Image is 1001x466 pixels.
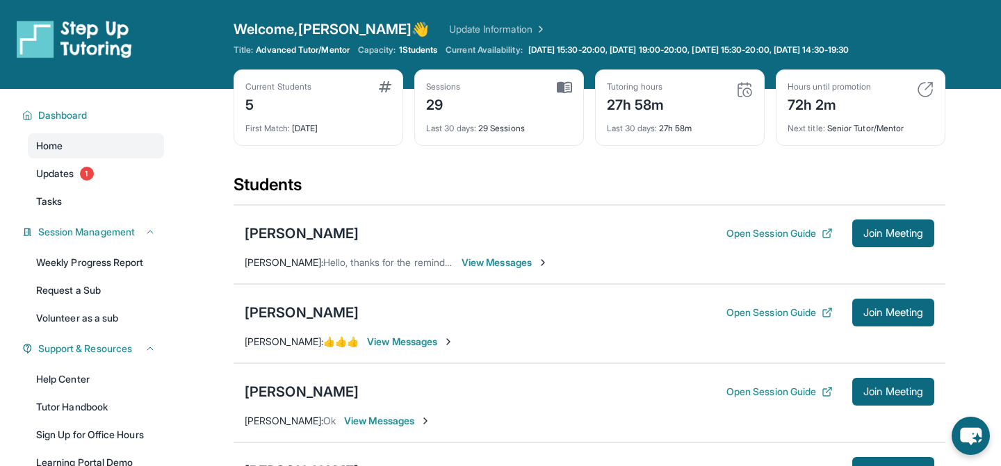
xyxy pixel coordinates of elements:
[28,161,164,186] a: Updates1
[607,92,665,115] div: 27h 58m
[245,303,359,322] div: [PERSON_NAME]
[33,108,156,122] button: Dashboard
[28,394,164,419] a: Tutor Handbook
[788,123,825,133] span: Next title :
[245,335,323,347] span: [PERSON_NAME] :
[863,388,923,396] span: Join Meeting
[323,415,336,426] span: Ok
[420,415,431,426] img: Chevron-Right
[852,219,934,247] button: Join Meeting
[245,382,359,401] div: [PERSON_NAME]
[38,342,132,356] span: Support & Resources
[234,174,945,204] div: Students
[245,92,311,115] div: 5
[726,385,833,399] button: Open Session Guide
[28,250,164,275] a: Weekly Progress Report
[28,133,164,158] a: Home
[367,335,454,349] span: View Messages
[526,44,852,56] a: [DATE] 15:30-20:00, [DATE] 19:00-20:00, [DATE] 15:30-20:00, [DATE] 14:30-19:30
[379,81,391,92] img: card
[557,81,572,94] img: card
[462,256,548,269] span: View Messages
[607,81,665,92] div: Tutoring hours
[528,44,849,56] span: [DATE] 15:30-20:00, [DATE] 19:00-20:00, [DATE] 15:30-20:00, [DATE] 14:30-19:30
[537,257,548,268] img: Chevron-Right
[28,278,164,303] a: Request a Sub
[36,167,74,181] span: Updates
[449,22,546,36] a: Update Information
[28,306,164,331] a: Volunteer as a sub
[788,92,871,115] div: 72h 2m
[36,194,62,208] span: Tasks
[788,115,934,134] div: Senior Tutor/Mentor
[426,81,461,92] div: Sessions
[788,81,871,92] div: Hours until promotion
[344,414,431,428] span: View Messages
[952,417,990,455] button: chat-button
[736,81,753,98] img: card
[33,225,156,239] button: Session Management
[28,189,164,214] a: Tasks
[852,378,934,406] button: Join Meeting
[245,256,323,268] span: [PERSON_NAME] :
[33,342,156,356] button: Support & Resources
[28,367,164,392] a: Help Center
[38,225,135,239] span: Session Management
[426,92,461,115] div: 29
[36,139,63,153] span: Home
[607,115,753,134] div: 27h 58m
[323,256,454,268] span: Hello, thanks for the reminder
[256,44,349,56] span: Advanced Tutor/Mentor
[532,22,546,36] img: Chevron Right
[234,44,253,56] span: Title:
[863,229,923,238] span: Join Meeting
[245,415,323,426] span: [PERSON_NAME] :
[17,19,132,58] img: logo
[852,299,934,326] button: Join Meeting
[80,167,94,181] span: 1
[443,336,454,347] img: Chevron-Right
[607,123,657,133] span: Last 30 days :
[245,224,359,243] div: [PERSON_NAME]
[863,308,923,317] span: Join Meeting
[426,123,476,133] span: Last 30 days :
[245,123,290,133] span: First Match :
[726,306,833,319] button: Open Session Guide
[446,44,522,56] span: Current Availability:
[245,115,391,134] div: [DATE]
[358,44,396,56] span: Capacity:
[917,81,934,98] img: card
[234,19,430,39] span: Welcome, [PERSON_NAME] 👋
[38,108,88,122] span: Dashboard
[323,335,359,347] span: 👍👍👍
[28,422,164,447] a: Sign Up for Office Hours
[426,115,572,134] div: 29 Sessions
[726,226,833,240] button: Open Session Guide
[245,81,311,92] div: Current Students
[399,44,438,56] span: 1 Students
